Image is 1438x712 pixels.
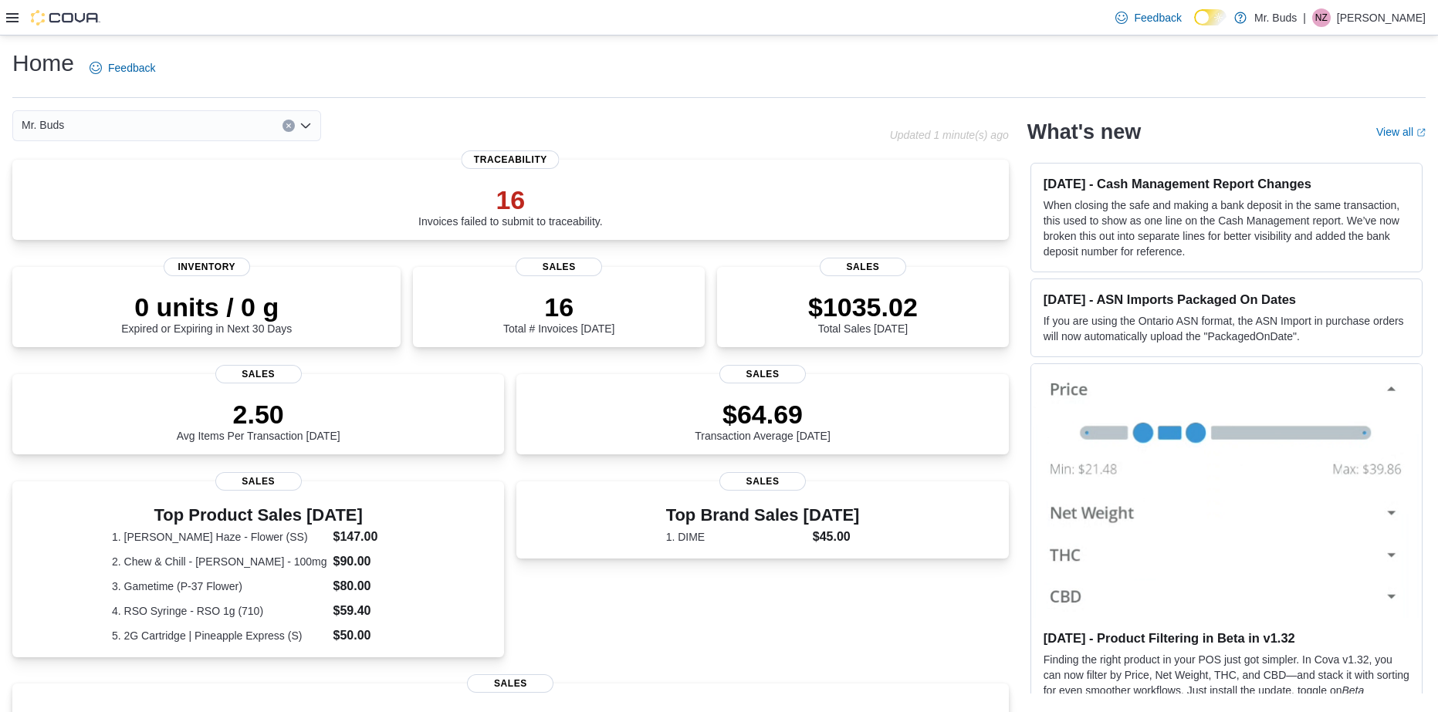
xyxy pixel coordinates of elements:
button: Open list of options [299,120,312,132]
dt: 3. Gametime (P-37 Flower) [112,579,327,594]
div: Total Sales [DATE] [808,292,918,335]
button: Clear input [283,120,295,132]
span: Sales [719,365,806,383]
span: Traceability [462,150,560,169]
input: Dark Mode [1194,9,1227,25]
p: When closing the safe and making a bank deposit in the same transaction, this used to show as one... [1044,197,1409,259]
p: 16 [503,292,614,322]
div: Expired or Expiring in Next 30 Days [121,292,292,335]
span: Dark Mode [1194,25,1195,26]
p: 2.50 [177,399,340,430]
p: [PERSON_NAME] [1337,8,1426,27]
dd: $147.00 [333,528,405,546]
span: NZ [1315,8,1328,27]
span: Sales [467,674,553,693]
h3: [DATE] - Cash Management Report Changes [1044,176,1409,191]
svg: External link [1416,128,1426,137]
dt: 1. [PERSON_NAME] Haze - Flower (SS) [112,529,327,545]
img: Cova [31,10,100,25]
span: Feedback [1134,10,1181,25]
dd: $59.40 [333,602,405,620]
h3: Top Brand Sales [DATE] [666,506,860,525]
dd: $45.00 [813,528,860,546]
a: Feedback [1109,2,1187,33]
div: Norman Zoelzer [1312,8,1331,27]
span: Sales [820,258,906,276]
div: Avg Items Per Transaction [DATE] [177,399,340,442]
span: Sales [215,472,302,491]
div: Transaction Average [DATE] [695,399,831,442]
p: If you are using the Ontario ASN format, the ASN Import in purchase orders will now automatically... [1044,313,1409,344]
dt: 1. DIME [666,529,807,545]
dd: $50.00 [333,626,405,645]
p: Updated 1 minute(s) ago [890,129,1009,141]
p: 16 [418,184,603,215]
h2: What's new [1027,120,1141,144]
dt: 4. RSO Syringe - RSO 1g (710) [112,603,327,619]
dd: $80.00 [333,577,405,596]
dt: 5. 2G Cartridge | Pineapple Express (S) [112,628,327,643]
span: Sales [215,365,302,383]
h3: Top Product Sales [DATE] [112,506,404,525]
h3: [DATE] - ASN Imports Packaged On Dates [1044,292,1409,307]
p: 0 units / 0 g [121,292,292,322]
span: Sales [516,258,602,276]
h3: [DATE] - Product Filtering in Beta in v1.32 [1044,630,1409,646]
dt: 2. Chew & Chill - [PERSON_NAME] - 100mg [112,554,327,569]
span: Mr. Buds [22,116,64,134]
p: Mr. Buds [1254,8,1297,27]
span: Feedback [108,60,155,76]
p: $64.69 [695,399,831,430]
span: Sales [719,472,806,491]
a: Feedback [83,52,161,83]
a: View allExternal link [1376,126,1426,138]
div: Invoices failed to submit to traceability. [418,184,603,228]
div: Total # Invoices [DATE] [503,292,614,335]
dd: $90.00 [333,552,405,571]
p: $1035.02 [808,292,918,322]
span: Inventory [164,258,250,276]
h1: Home [12,48,74,79]
p: | [1303,8,1306,27]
